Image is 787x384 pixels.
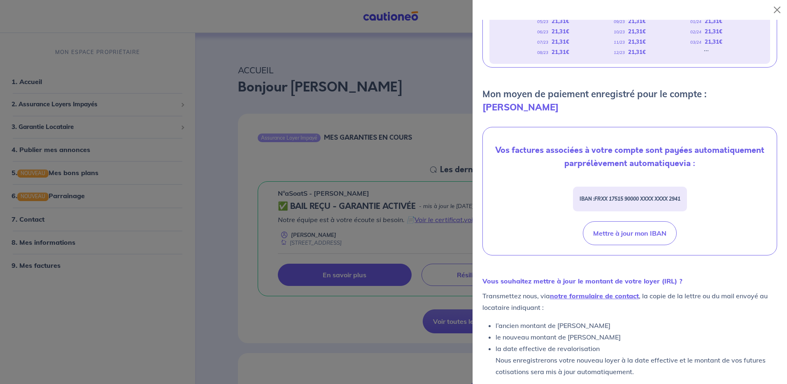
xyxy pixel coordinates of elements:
p: Transmettez nous, via , la copie de la lettre ou du mail envoyé au locataire indiquant : [482,290,777,313]
em: 01/24 [690,19,701,24]
button: Mettre à jour mon IBAN [583,221,677,245]
strong: 21,31 € [705,18,722,24]
strong: 21,31 € [552,28,569,35]
li: le nouveau montant de [PERSON_NAME] [496,331,777,343]
p: Vos factures associées à votre compte sont payées automatiquement par via : [489,144,770,170]
li: la date effective de revalorisation Nous enregistrerons votre nouveau loyer à la date effective e... [496,343,777,377]
strong: prélèvement automatique [577,157,679,169]
em: 12/23 [614,50,625,55]
em: FRXX 17515 90000 XXXX XXXX 2941 [594,196,680,202]
strong: 21,31 € [628,18,646,24]
p: Mon moyen de paiement enregistré pour le compte : [482,87,777,114]
em: 06/23 [537,29,548,35]
em: 08/23 [537,50,548,55]
em: 05/23 [537,19,548,24]
strong: 21,31 € [552,18,569,24]
button: Close [771,3,784,16]
em: 03/24 [690,40,701,45]
em: 07/23 [537,40,548,45]
strong: 21,31 € [628,38,646,45]
strong: 21,31 € [705,28,722,35]
strong: 21,31 € [705,38,722,45]
strong: 21,31 € [552,38,569,45]
div: ... [704,47,709,57]
em: 09/23 [614,19,625,24]
strong: [PERSON_NAME] [482,101,559,113]
em: 10/23 [614,29,625,35]
em: 02/24 [690,29,701,35]
strong: IBAN : [580,196,680,202]
strong: 21,31 € [628,28,646,35]
em: 11/23 [614,40,625,45]
strong: 21,31 € [552,49,569,55]
li: l’ancien montant de [PERSON_NAME] [496,320,777,331]
strong: 21,31 € [628,49,646,55]
strong: Vous souhaitez mettre à jour le montant de votre loyer (IRL) ? [482,277,682,285]
a: notre formulaire de contact [550,292,639,300]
